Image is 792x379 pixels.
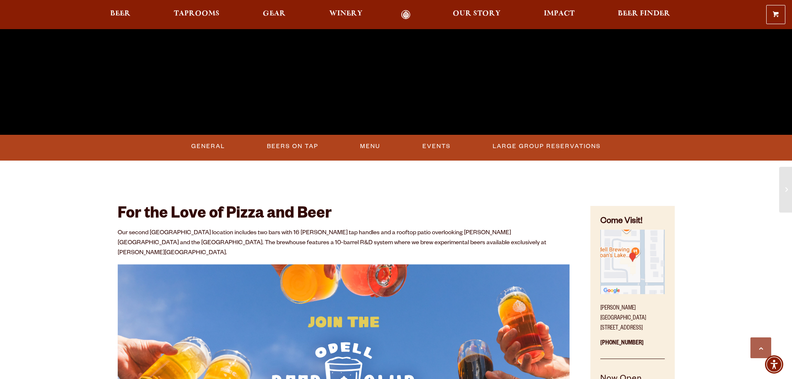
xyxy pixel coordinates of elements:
[750,337,771,358] a: Scroll to top
[618,10,670,17] span: Beer Finder
[453,10,501,17] span: Our Story
[600,299,664,334] p: [PERSON_NAME][GEOGRAPHIC_DATA] [STREET_ADDRESS]
[544,10,575,17] span: Impact
[447,10,506,20] a: Our Story
[419,137,454,156] a: Events
[600,290,664,297] a: Find on Google Maps (opens in a new window)
[118,206,570,224] h2: For the Love of Pizza and Beer
[257,10,291,20] a: Gear
[110,10,131,17] span: Beer
[105,10,136,20] a: Beer
[390,10,422,20] a: Odell Home
[538,10,580,20] a: Impact
[600,230,664,294] img: Small thumbnail of location on map
[612,10,676,20] a: Beer Finder
[600,334,664,359] p: [PHONE_NUMBER]
[118,228,570,258] p: Our second [GEOGRAPHIC_DATA] location includes two bars with 16 [PERSON_NAME] tap handles and a r...
[357,137,384,156] a: Menu
[489,137,604,156] a: Large Group Reservations
[600,216,664,228] h4: Come Visit!
[329,10,363,17] span: Winery
[765,355,783,374] div: Accessibility Menu
[264,137,322,156] a: Beers On Tap
[174,10,220,17] span: Taprooms
[324,10,368,20] a: Winery
[263,10,286,17] span: Gear
[188,137,228,156] a: General
[168,10,225,20] a: Taprooms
